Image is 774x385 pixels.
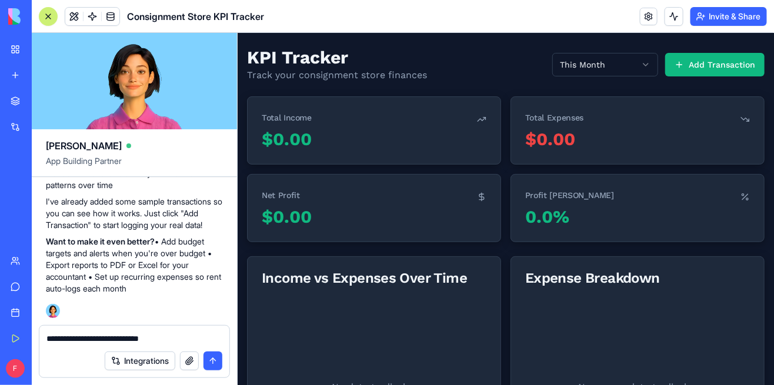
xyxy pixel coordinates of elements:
div: Expense Breakdown [288,238,512,252]
button: Invite & Share [690,7,767,26]
h1: KPI Tracker [9,14,189,35]
div: 0.0% [288,173,512,195]
img: Ella_00000_wcx2te.png [46,304,60,318]
div: $0.00 [24,173,249,195]
p: • Add budget targets and alerts when you're over budget • Export reports to PDF or Excel for your... [46,236,223,294]
span: [PERSON_NAME] [46,139,122,153]
p: I've already added some sample transactions so you can see how it works. Just click "Add Transact... [46,196,223,231]
div: Profit [PERSON_NAME] [288,156,376,168]
span: Consignment Store KPI Tracker [127,9,264,24]
div: $0.00 [24,96,249,117]
span: App Building Partner [46,155,223,176]
strong: Want to make it even better? [46,236,155,246]
button: Add Transaction [428,20,527,43]
p: Track your consignment store finances [9,35,189,49]
div: Income vs Expenses Over Time [24,238,249,252]
img: logo [8,8,81,25]
div: Total Income [24,79,74,91]
div: Total Expenses [288,79,346,91]
button: Integrations [105,351,175,370]
span: F [6,359,25,378]
div: Net Profit [24,156,62,168]
strong: Spot trends [46,156,196,178]
div: $0.00 [288,96,512,117]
